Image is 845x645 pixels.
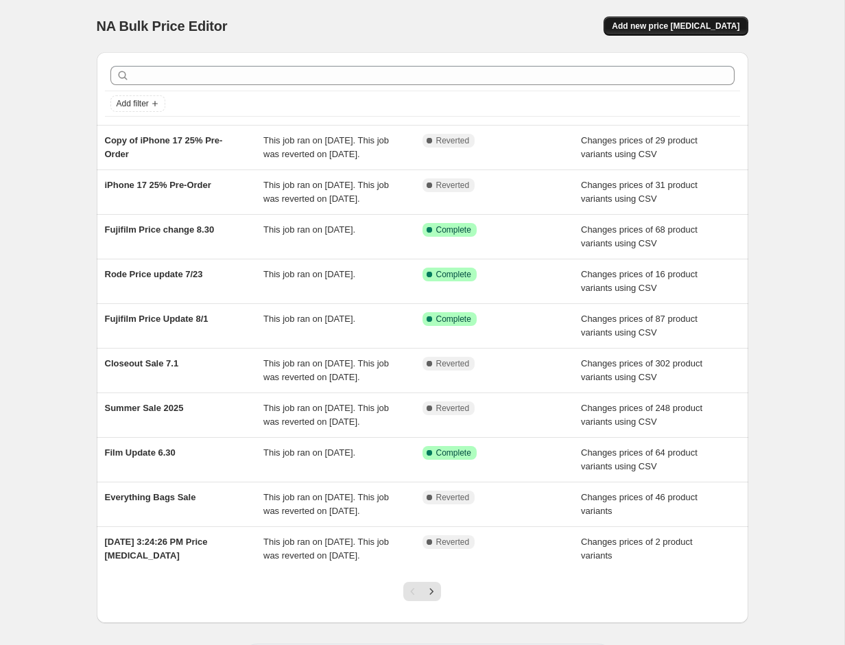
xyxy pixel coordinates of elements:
span: Changes prices of 2 product variants [581,537,693,561]
span: Changes prices of 248 product variants using CSV [581,403,702,427]
button: Add filter [110,95,165,112]
span: Changes prices of 64 product variants using CSV [581,447,698,471]
span: This job ran on [DATE]. This job was reverted on [DATE]. [263,492,389,516]
span: Rode Price update 7/23 [105,269,203,279]
span: Complete [436,224,471,235]
span: Complete [436,314,471,325]
span: NA Bulk Price Editor [97,19,228,34]
nav: Pagination [403,582,441,601]
span: This job ran on [DATE]. This job was reverted on [DATE]. [263,135,389,159]
span: Reverted [436,180,470,191]
span: This job ran on [DATE]. This job was reverted on [DATE]. [263,358,389,382]
span: Fujifilm Price Update 8/1 [105,314,209,324]
span: Closeout Sale 7.1 [105,358,179,368]
span: Add filter [117,98,149,109]
span: This job ran on [DATE]. This job was reverted on [DATE]. [263,180,389,204]
span: Reverted [436,537,470,548]
span: Complete [436,269,471,280]
span: This job ran on [DATE]. This job was reverted on [DATE]. [263,537,389,561]
span: Complete [436,447,471,458]
span: Film Update 6.30 [105,447,176,458]
span: Reverted [436,403,470,414]
span: This job ran on [DATE]. [263,224,355,235]
span: Reverted [436,358,470,369]
span: Add new price [MEDICAL_DATA] [612,21,739,32]
button: Next [422,582,441,601]
span: This job ran on [DATE]. [263,447,355,458]
span: Changes prices of 68 product variants using CSV [581,224,698,248]
span: Reverted [436,135,470,146]
span: iPhone 17 25% Pre-Order [105,180,211,190]
span: Copy of iPhone 17 25% Pre-Order [105,135,223,159]
span: Changes prices of 87 product variants using CSV [581,314,698,338]
span: This job ran on [DATE]. This job was reverted on [DATE]. [263,403,389,427]
span: Changes prices of 302 product variants using CSV [581,358,702,382]
span: Changes prices of 31 product variants using CSV [581,180,698,204]
span: Everything Bags Sale [105,492,196,502]
span: Changes prices of 46 product variants [581,492,698,516]
span: Summer Sale 2025 [105,403,184,413]
span: Changes prices of 29 product variants using CSV [581,135,698,159]
span: Reverted [436,492,470,503]
span: Fujifilm Price change 8.30 [105,224,215,235]
span: This job ran on [DATE]. [263,314,355,324]
button: Add new price [MEDICAL_DATA] [604,16,748,36]
span: [DATE] 3:24:26 PM Price [MEDICAL_DATA] [105,537,208,561]
span: This job ran on [DATE]. [263,269,355,279]
span: Changes prices of 16 product variants using CSV [581,269,698,293]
